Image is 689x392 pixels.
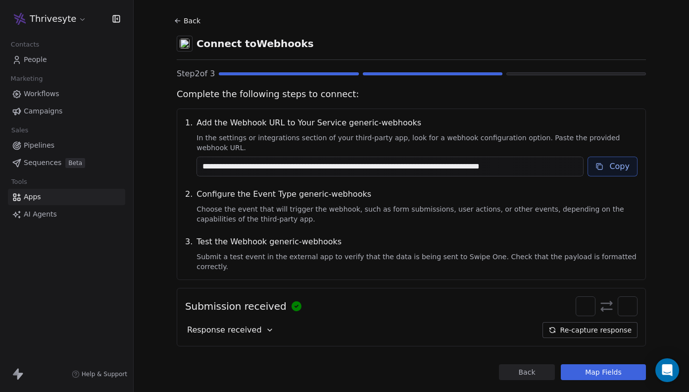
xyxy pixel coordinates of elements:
span: Response received [187,324,262,336]
a: SequencesBeta [8,155,125,171]
a: Pipelines [8,137,125,154]
span: Submit a test event in the external app to verify that the data is being sent to Swipe One. Check... [197,252,638,272]
span: Contacts [6,37,44,52]
span: 1 . [185,117,193,176]
span: AI Agents [24,209,57,220]
span: Marketing [6,71,47,86]
a: Workflows [8,86,125,102]
div: Open Intercom Messenger [655,358,679,382]
span: Add the Webhook URL to Your Service generic-webhooks [197,117,638,129]
img: webhooks.svg [180,39,190,49]
a: Apps [8,189,125,205]
span: Sales [7,123,33,138]
button: Map Fields [561,364,646,380]
span: Connect to Webhooks [197,37,314,51]
span: People [24,55,47,65]
button: Re-capture response [542,322,638,338]
span: 2 . [185,188,193,224]
a: Campaigns [8,103,125,119]
span: Configure the Event Type generic-webhooks [197,188,638,200]
span: Tools [7,174,31,189]
img: 09.png [14,13,26,25]
span: Pipelines [24,140,54,151]
button: Back [173,12,204,30]
span: Apps [24,192,41,202]
span: Campaigns [24,106,62,116]
a: Help & Support [72,370,127,378]
span: Beta [65,158,85,168]
span: Submission received [185,299,287,313]
button: Thrivesyte [12,10,89,27]
a: People [8,52,125,68]
span: Help & Support [82,370,127,378]
img: webhooks.svg [621,300,634,313]
span: Step 2 of 3 [177,68,215,80]
span: Workflows [24,89,59,99]
span: In the settings or integrations section of your third-party app, look for a webhook configuration... [197,133,638,153]
span: Test the Webhook generic-webhooks [197,236,638,248]
button: Copy [588,157,638,176]
span: 3 . [185,236,193,272]
span: Choose the event that will trigger the webhook, such as form submissions, user actions, or other ... [197,204,638,224]
span: Sequences [24,158,61,168]
span: Thrivesyte [30,12,76,25]
img: swipeonelogo.svg [579,300,592,313]
button: Back [499,364,555,380]
a: AI Agents [8,206,125,223]
span: Complete the following steps to connect: [177,88,646,101]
